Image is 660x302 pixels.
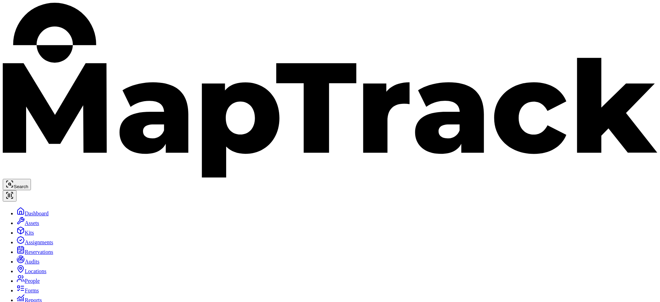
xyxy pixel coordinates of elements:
[16,278,40,284] a: People
[16,259,40,265] a: Audits
[16,230,34,236] a: Kits
[3,179,31,190] button: Search
[16,249,53,255] a: Reservations
[3,173,657,179] a: MapTrack
[16,220,39,226] a: Assets
[16,239,53,245] a: Assignments
[16,288,39,293] a: Forms
[16,211,48,216] a: Dashboard
[16,268,46,274] a: Locations
[14,184,28,189] span: Search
